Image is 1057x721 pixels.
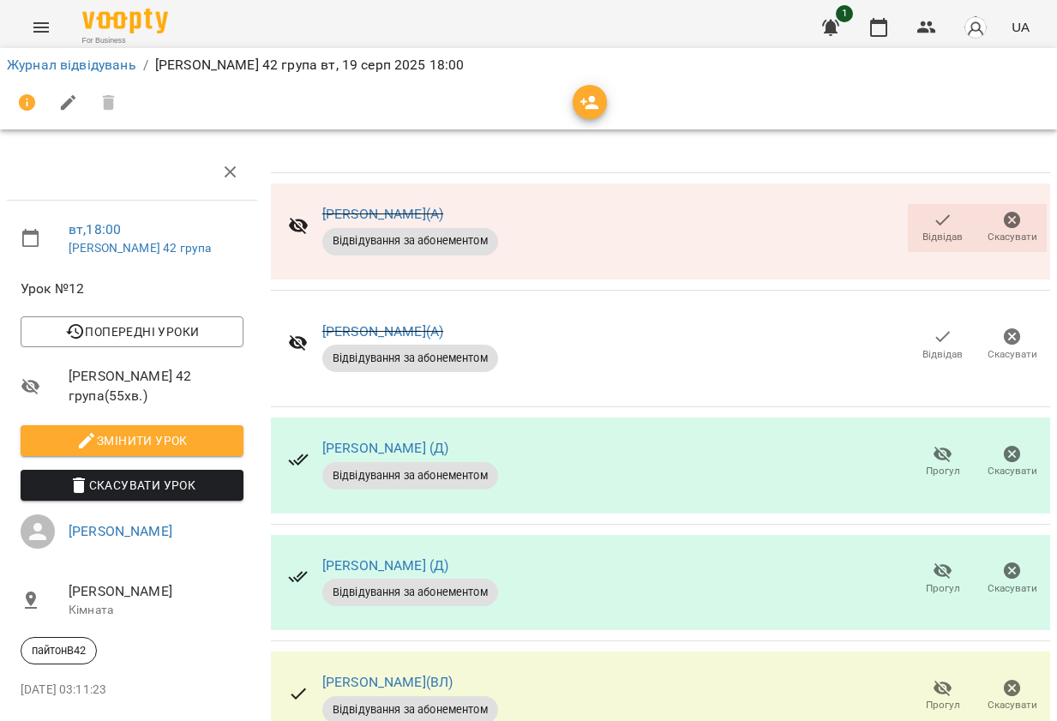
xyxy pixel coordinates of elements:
[69,602,243,619] p: Кімната
[322,468,498,484] span: Відвідування за абонементом
[964,15,988,39] img: avatar_s.png
[322,323,443,339] a: [PERSON_NAME](А)
[988,581,1037,596] span: Скасувати
[21,316,243,347] button: Попередні уроки
[155,55,465,75] p: [PERSON_NAME] 42 група вт, 19 серп 2025 18:00
[988,347,1037,362] span: Скасувати
[908,438,977,486] button: Прогул
[69,221,121,237] a: вт , 18:00
[908,321,977,369] button: Відвідав
[69,523,172,539] a: [PERSON_NAME]
[922,230,963,244] span: Відвідав
[977,672,1047,720] button: Скасувати
[322,674,453,690] a: [PERSON_NAME](ВЛ)
[1012,18,1030,36] span: UA
[322,233,498,249] span: Відвідування за абонементом
[21,279,243,299] span: Урок №12
[21,470,243,501] button: Скасувати Урок
[322,440,449,456] a: [PERSON_NAME] (Д)
[988,230,1037,244] span: Скасувати
[908,556,977,604] button: Прогул
[21,643,96,658] span: пайтонВ42
[69,241,211,255] a: [PERSON_NAME] 42 група
[926,581,960,596] span: Прогул
[21,7,62,48] button: Menu
[322,206,443,222] a: [PERSON_NAME](А)
[988,698,1037,712] span: Скасувати
[988,464,1037,478] span: Скасувати
[69,366,243,406] span: [PERSON_NAME] 42 група ( 55 хв. )
[1005,11,1036,43] button: UA
[908,204,977,252] button: Відвідав
[34,430,230,451] span: Змінити урок
[908,672,977,720] button: Прогул
[977,556,1047,604] button: Скасувати
[7,55,1050,75] nav: breadcrumb
[82,9,168,33] img: Voopty Logo
[977,438,1047,486] button: Скасувати
[977,204,1047,252] button: Скасувати
[926,464,960,478] span: Прогул
[69,581,243,602] span: [PERSON_NAME]
[34,321,230,342] span: Попередні уроки
[322,702,498,718] span: Відвідування за абонементом
[34,475,230,496] span: Скасувати Урок
[143,55,148,75] li: /
[7,57,136,73] a: Журнал відвідувань
[922,347,963,362] span: Відвідав
[322,585,498,600] span: Відвідування за абонементом
[82,35,168,46] span: For Business
[322,351,498,366] span: Відвідування за абонементом
[21,637,97,664] div: пайтонВ42
[21,682,243,699] p: [DATE] 03:11:23
[21,425,243,456] button: Змінити урок
[977,321,1047,369] button: Скасувати
[926,698,960,712] span: Прогул
[836,5,853,22] span: 1
[322,557,449,574] a: [PERSON_NAME] (Д)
